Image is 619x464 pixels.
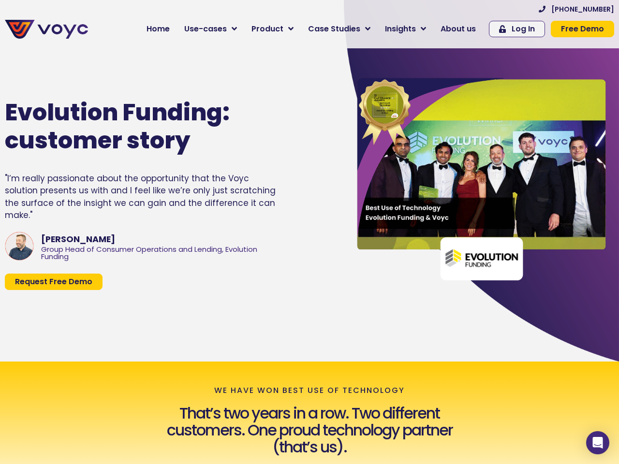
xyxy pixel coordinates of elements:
[308,23,360,35] span: Case Studies
[5,173,276,222] div: "I’m really passionate about the opportunity that the Voyc solution presents us with and I feel l...
[41,246,276,261] div: Group Head of Consumer Operations and Lending, Evolution Funding
[244,19,301,39] a: Product
[5,274,103,290] a: Request Free Demo
[301,19,378,39] a: Case Studies
[184,23,227,35] span: Use-cases
[214,386,405,395] p: We Have won Best Use of Technology
[489,21,545,37] a: Log In
[15,278,92,286] span: Request Free Demo
[41,233,276,246] div: [PERSON_NAME]
[539,6,614,13] a: [PHONE_NUMBER]
[551,6,614,13] span: [PHONE_NUMBER]
[251,23,283,35] span: Product
[441,23,476,35] span: About us
[586,431,609,454] div: Open Intercom Messenger
[561,25,604,33] span: Free Demo
[551,21,614,37] a: Free Demo
[147,23,170,35] span: Home
[5,99,260,154] h1: Evolution Funding: customer story
[385,23,416,35] span: Insights
[512,25,535,33] span: Log In
[5,20,88,39] img: voyc-full-logo
[177,19,244,39] a: Use-cases
[150,405,470,456] h2: That’s two years in a row. Two different customers. One proud technology partner (that’s us).
[139,19,177,39] a: Home
[378,19,433,39] a: Insights
[433,19,483,39] a: About us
